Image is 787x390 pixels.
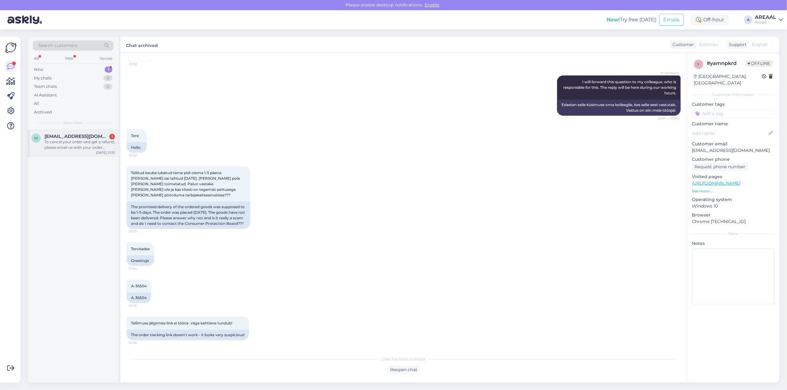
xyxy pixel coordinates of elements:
p: Operating system [692,196,775,203]
p: Customer name [692,121,775,127]
span: Search customers [38,42,78,49]
img: Askly Logo [5,42,17,54]
p: See more ... [692,188,775,194]
div: Try free [DATE]: [607,16,657,24]
div: My chats [34,75,52,81]
span: Seen ✓ 20:50 [656,116,679,121]
span: 20:55 [128,303,152,308]
span: AI Assistant [656,71,679,75]
div: AI Assistant [34,92,57,98]
div: Support [727,41,747,48]
p: Notes [692,240,775,247]
span: Estonian [700,41,718,48]
span: 20:50 [128,153,152,158]
div: A-36504 [127,293,151,303]
span: M [35,136,38,140]
div: Extra [692,231,775,237]
div: 1 [109,134,115,139]
div: Greetings [127,255,154,266]
span: English [752,41,768,48]
div: [DATE] 21:33 [96,150,115,155]
a: AREAALAreaal [755,15,783,25]
span: y [697,62,700,66]
span: Tervitades [131,246,150,251]
div: Reopen chat [388,366,420,374]
p: Windows 10 [692,203,775,209]
span: I will forward this question to my colleague, who is responsible for this. The reply will be here... [563,79,677,95]
div: Areaal [755,20,776,25]
div: Team chats [34,84,57,90]
p: Customer phone [692,156,775,163]
div: Archived [34,109,52,115]
span: Chat has been archived [382,356,426,362]
div: Socials [99,54,114,62]
div: Request phone number [692,163,748,171]
div: Hello [127,142,147,153]
div: All [34,101,39,107]
input: Add a tag [692,109,775,118]
span: 20:54 [128,266,152,271]
span: 20:50 [129,62,152,66]
span: Offline [746,60,773,67]
div: All [33,54,40,62]
div: To cancel your order and get a refund, please email us with your order number. Once we process yo... [44,139,115,150]
span: Tellimuse jälgimise link ei tööta- väga kahtlane tundub! [131,321,232,325]
span: Mosljub@mail.ru [44,134,109,139]
span: Tellitud kauba lubatud tarne pidi olema 1-5 päeva. [PERSON_NAME] sai tehtud [DATE]. [PERSON_NAME]... [131,170,241,197]
p: Customer tags [692,101,775,108]
div: [GEOGRAPHIC_DATA], [GEOGRAPHIC_DATA] [694,73,762,86]
div: A [744,15,753,24]
div: Edastan selle küsimuse oma kolleegile, kes selle eest vastutab. Vastus on siin meie tööajal. [557,100,681,116]
button: Emails [659,14,684,26]
div: Web [64,54,75,62]
div: New [34,66,44,73]
span: New chats [63,120,83,126]
b: New! [607,17,620,23]
div: The promised delivery of the ordered goods was supposed to be 1-5 days. The order was placed [DAT... [127,202,250,229]
p: Chrome [TECHNICAL_ID] [692,218,775,225]
span: Tere [131,133,139,138]
p: [EMAIL_ADDRESS][DOMAIN_NAME] [692,147,775,154]
div: Customer information [692,92,775,97]
input: Add name [692,130,768,137]
div: 0 [103,84,112,90]
label: Chat archived [126,41,158,49]
span: 20:56 [128,341,152,345]
p: Customer email [692,141,775,147]
div: Off-hour [691,14,729,25]
p: Visited pages [692,174,775,180]
a: [URL][DOMAIN_NAME] [692,180,741,186]
span: A-36504 [131,284,147,288]
div: The order tracking link doesn't work - it looks very suspicious! [127,330,249,340]
div: 1 [105,66,112,73]
span: 20:53 [128,229,152,234]
div: # yamnpkrd [707,60,746,67]
div: 0 [103,75,112,81]
div: AREAAL [755,15,776,20]
div: Customer [670,41,694,48]
span: Enable [423,2,441,8]
p: Browser [692,212,775,218]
